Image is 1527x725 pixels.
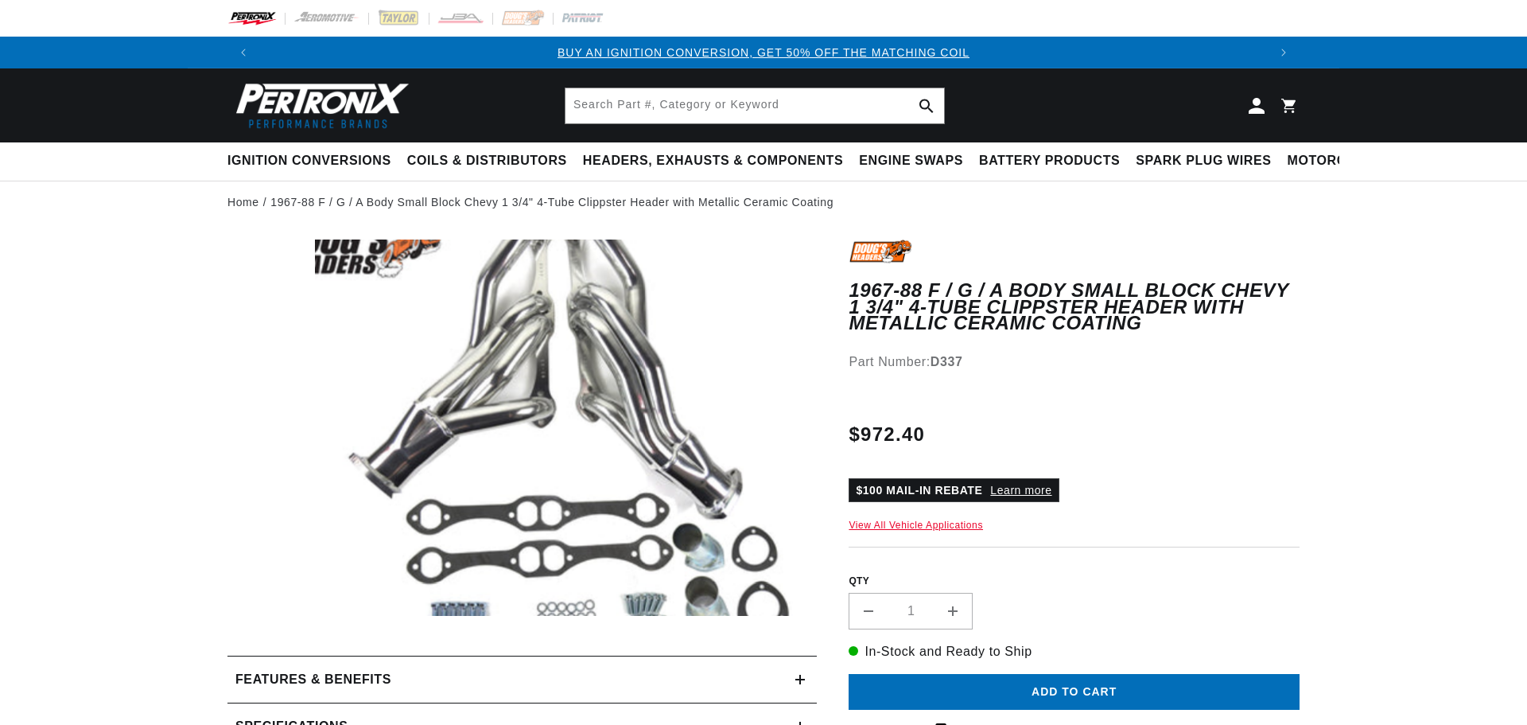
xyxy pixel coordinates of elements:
span: Battery Products [979,153,1120,170]
a: Home [227,193,259,211]
a: Learn more [990,484,1051,497]
div: 1 of 3 [259,44,1268,61]
button: Search Part #, Category or Keyword [909,88,944,123]
span: Coils & Distributors [407,153,567,170]
summary: Engine Swaps [851,142,971,180]
nav: breadcrumbs [227,193,1300,211]
span: Engine Swaps [859,153,963,170]
span: $972.40 [849,420,925,449]
a: BUY AN IGNITION CONVERSION, GET 50% OFF THE MATCHING COIL [558,46,969,59]
h2: Features & Benefits [235,669,391,690]
summary: Battery Products [971,142,1128,180]
img: Pertronix [227,78,410,133]
div: Part Number: [849,352,1300,372]
span: Headers, Exhausts & Components [583,153,843,170]
p: $100 MAIL-IN REBATE [849,478,1059,502]
button: Add to cart [849,674,1300,710]
summary: Ignition Conversions [227,142,399,180]
input: Search Part #, Category or Keyword [565,88,944,123]
summary: Coils & Distributors [399,142,575,180]
strong: D337 [931,355,963,368]
span: Ignition Conversions [227,153,391,170]
slideshow-component: Translation missing: en.sections.announcements.announcement_bar [188,37,1339,68]
a: View All Vehicle Applications [849,520,983,531]
h1: 1967-88 F / G / A Body Small Block Chevy 1 3/4" 4-Tube Clippster Header with Metallic Ceramic Coa... [849,283,1300,331]
span: Motorcycle [1288,153,1382,170]
span: Spark Plug Wires [1136,153,1271,170]
label: QTY [849,575,1300,588]
button: Translation missing: en.sections.announcements.next_announcement [1268,37,1300,68]
div: Announcement [259,44,1268,61]
summary: Spark Plug Wires [1128,142,1279,180]
media-gallery: Gallery Viewer [227,240,817,625]
summary: Features & Benefits [227,657,817,703]
a: 1967-88 F / G / A Body Small Block Chevy 1 3/4" 4-Tube Clippster Header with Metallic Ceramic Coa... [270,193,833,211]
summary: Motorcycle [1280,142,1390,180]
summary: Headers, Exhausts & Components [575,142,851,180]
button: Translation missing: en.sections.announcements.previous_announcement [227,37,259,68]
p: In-Stock and Ready to Ship [849,641,1300,662]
